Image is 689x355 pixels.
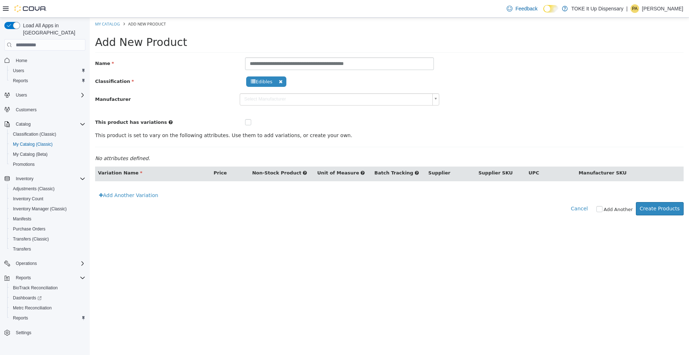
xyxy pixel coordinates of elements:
[10,76,85,85] span: Reports
[10,225,85,233] span: Purchase Orders
[10,160,38,169] a: Promotions
[10,215,34,223] a: Manifests
[13,236,49,242] span: Transfers (Classic)
[124,153,137,158] span: Price
[13,186,55,192] span: Adjustments (Classic)
[1,119,88,129] button: Catalog
[156,59,197,69] span: Edibles
[7,149,88,159] button: My Catalog (Beta)
[1,104,88,115] button: Customers
[10,294,44,302] a: Dashboards
[10,205,70,213] a: Inventory Manager (Classic)
[10,140,85,149] span: My Catalog (Classic)
[163,153,212,158] span: Non-Stock Product
[481,184,502,198] button: Cancel
[10,184,57,193] a: Adjustments (Classic)
[5,61,44,66] span: Classification
[13,274,34,282] button: Reports
[10,76,31,85] a: Reports
[13,328,85,337] span: Settings
[546,184,594,198] button: Create Products
[13,91,30,99] button: Users
[632,4,637,13] span: PA
[285,153,323,158] span: Batch Tracking
[16,107,37,113] span: Customers
[13,120,33,129] button: Catalog
[10,314,85,322] span: Reports
[13,226,46,232] span: Purchase Orders
[7,204,88,214] button: Inventory Manager (Classic)
[8,153,53,158] span: Variation Name
[150,76,340,87] span: Select Manufacturer
[571,4,623,13] p: TOKE It Up Dispensary
[7,313,88,323] button: Reports
[10,245,34,253] a: Transfers
[13,295,42,301] span: Dashboards
[504,1,540,16] a: Feedback
[489,153,537,158] span: Manufacturer SKU
[13,105,85,114] span: Customers
[13,68,24,74] span: Users
[13,151,48,157] span: My Catalog (Beta)
[38,4,76,9] span: Add New Product
[10,66,27,75] a: Users
[339,153,361,158] span: Supplier
[13,206,67,212] span: Inventory Manager (Classic)
[10,205,85,213] span: Inventory Manager (Classic)
[1,174,88,184] button: Inventory
[13,174,36,183] button: Inventory
[7,184,88,194] button: Adjustments (Classic)
[7,244,88,254] button: Transfers
[13,174,85,183] span: Inventory
[10,195,85,203] span: Inventory Count
[1,90,88,100] button: Users
[13,106,39,114] a: Customers
[10,130,85,139] span: Classification (Classic)
[10,235,52,243] a: Transfers (Classic)
[13,285,58,291] span: BioTrack Reconciliation
[16,261,37,266] span: Operations
[13,315,28,321] span: Reports
[10,235,85,243] span: Transfers (Classic)
[228,153,269,158] span: Unit of Measure
[7,303,88,313] button: Metrc Reconciliation
[13,305,52,311] span: Metrc Reconciliation
[13,131,56,137] span: Classification (Classic)
[16,330,31,336] span: Settings
[10,150,85,159] span: My Catalog (Beta)
[13,259,85,268] span: Operations
[543,5,558,13] input: Dark Mode
[631,4,639,13] div: Paloma Alvelais
[10,294,85,302] span: Dashboards
[7,66,88,76] button: Users
[5,102,77,107] span: This product has variations
[10,140,56,149] a: My Catalog (Classic)
[7,234,88,244] button: Transfers (Classic)
[389,153,423,158] span: Supplier SKU
[1,55,88,65] button: Home
[10,225,48,233] a: Purchase Orders
[14,5,47,12] img: Cova
[13,78,28,84] span: Reports
[514,188,543,196] label: Add Another
[16,92,27,98] span: Users
[13,120,85,129] span: Catalog
[7,224,88,234] button: Purchase Orders
[13,91,85,99] span: Users
[13,196,43,202] span: Inventory Count
[1,327,88,338] button: Settings
[7,283,88,293] button: BioTrack Reconciliation
[13,56,30,65] a: Home
[1,258,88,268] button: Operations
[10,130,59,139] a: Classification (Classic)
[13,274,85,282] span: Reports
[7,159,88,169] button: Promotions
[5,171,72,184] a: Add Another Variation
[439,153,450,158] span: UPC
[16,121,31,127] span: Catalog
[16,58,27,64] span: Home
[10,215,85,223] span: Manifests
[5,18,98,31] span: Add New Product
[7,194,88,204] button: Inventory Count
